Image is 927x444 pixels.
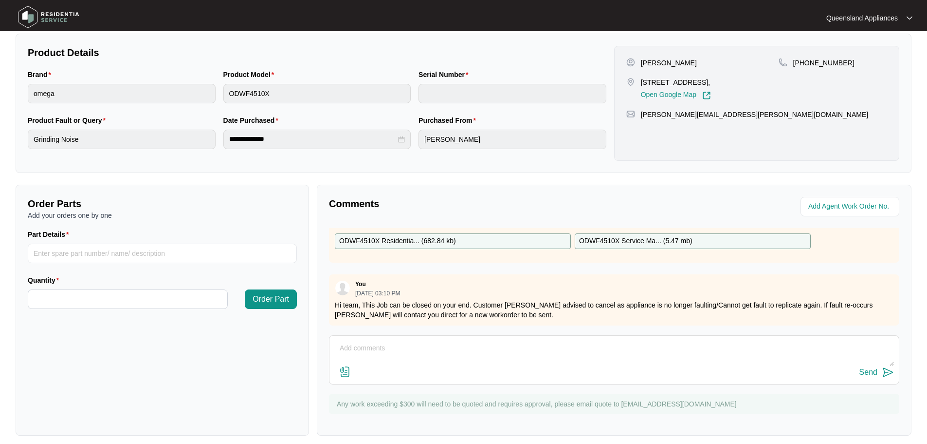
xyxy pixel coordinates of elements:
label: Serial Number [418,70,472,79]
p: ODWF4510X Service Ma... ( 5.47 mb ) [579,236,692,247]
p: [DATE] 03:10 PM [355,290,400,296]
p: Queensland Appliances [826,13,898,23]
p: [PERSON_NAME][EMAIL_ADDRESS][PERSON_NAME][DOMAIN_NAME] [641,110,869,119]
img: user-pin [626,58,635,67]
img: dropdown arrow [907,16,912,20]
label: Quantity [28,275,63,285]
input: Date Purchased [229,134,397,144]
input: Serial Number [418,84,606,103]
img: file-attachment-doc.svg [339,366,351,378]
button: Send [859,366,894,379]
span: Order Part [253,293,289,305]
p: Comments [329,197,607,211]
a: Open Google Map [641,91,711,100]
input: Purchased From [418,130,606,149]
button: Order Part [245,290,297,309]
p: [PERSON_NAME] [641,58,697,68]
label: Part Details [28,230,73,239]
img: user.svg [335,281,350,295]
p: Add your orders one by one [28,211,297,220]
img: map-pin [626,110,635,118]
input: Quantity [28,290,227,309]
img: residentia service logo [15,2,83,32]
img: map-pin [779,58,787,67]
div: Send [859,368,877,377]
label: Date Purchased [223,116,282,125]
label: Product Fault or Query [28,116,109,125]
p: Product Details [28,46,606,59]
img: send-icon.svg [882,367,894,378]
p: Any work exceeding $300 will need to be quoted and requires approval, please email quote to [EMAI... [337,399,894,409]
input: Product Model [223,84,411,103]
input: Part Details [28,244,297,263]
p: Order Parts [28,197,297,211]
p: [PHONE_NUMBER] [793,58,854,68]
p: You [355,280,366,288]
p: ODWF4510X Residentia... ( 682.84 kb ) [339,236,456,247]
p: Hi team, This Job can be closed on your end. Customer [PERSON_NAME] advised to cancel as applianc... [335,300,893,320]
input: Add Agent Work Order No. [808,201,893,212]
img: Link-External [702,91,711,100]
p: [STREET_ADDRESS], [641,77,711,87]
img: map-pin [626,77,635,86]
label: Product Model [223,70,278,79]
input: Product Fault or Query [28,130,216,149]
label: Purchased From [418,116,480,125]
input: Brand [28,84,216,103]
label: Brand [28,70,55,79]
